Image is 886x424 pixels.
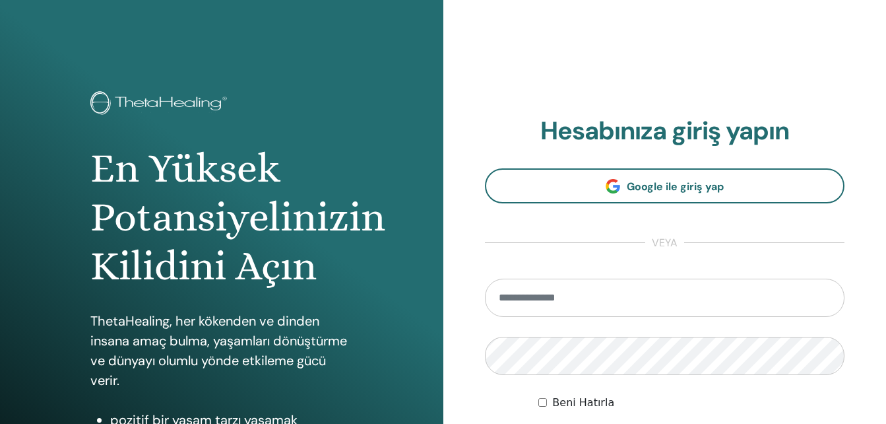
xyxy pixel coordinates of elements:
label: Beni Hatırla [552,395,614,411]
h2: Hesabınıza giriş yapın [485,116,845,147]
h1: En Yüksek Potansiyelinizin Kilidini Açın [90,144,353,291]
span: Google ile giriş yap [627,180,724,194]
a: Google ile giriş yap [485,168,845,203]
p: ThetaHealing, her kökenden ve dinden insana amaç bulma, yaşamları dönüştürme ve dünyayı olumlu yö... [90,311,353,390]
span: veya [645,235,684,251]
div: Keep me authenticated indefinitely or until I manually logout [538,395,844,411]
